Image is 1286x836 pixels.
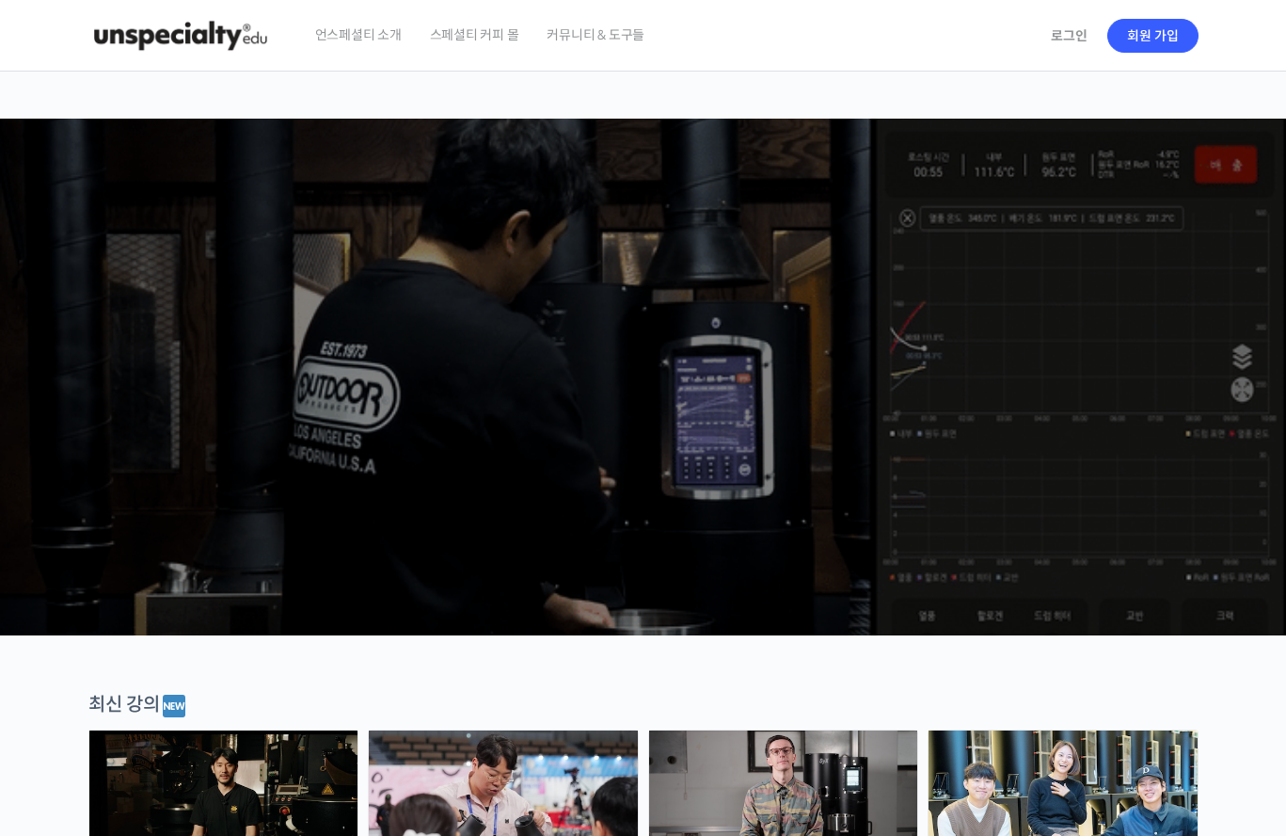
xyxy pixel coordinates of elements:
[88,692,1199,720] div: 최신 강의
[19,392,1268,418] p: 시간과 장소에 구애받지 않고, 검증된 커리큘럼으로
[19,288,1268,383] p: [PERSON_NAME]을 다하는 당신을 위해, 최고와 함께 만든 커피 클래스
[163,695,185,717] img: 🆕
[1107,19,1199,53] a: 회원 가입
[1040,14,1099,57] a: 로그인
